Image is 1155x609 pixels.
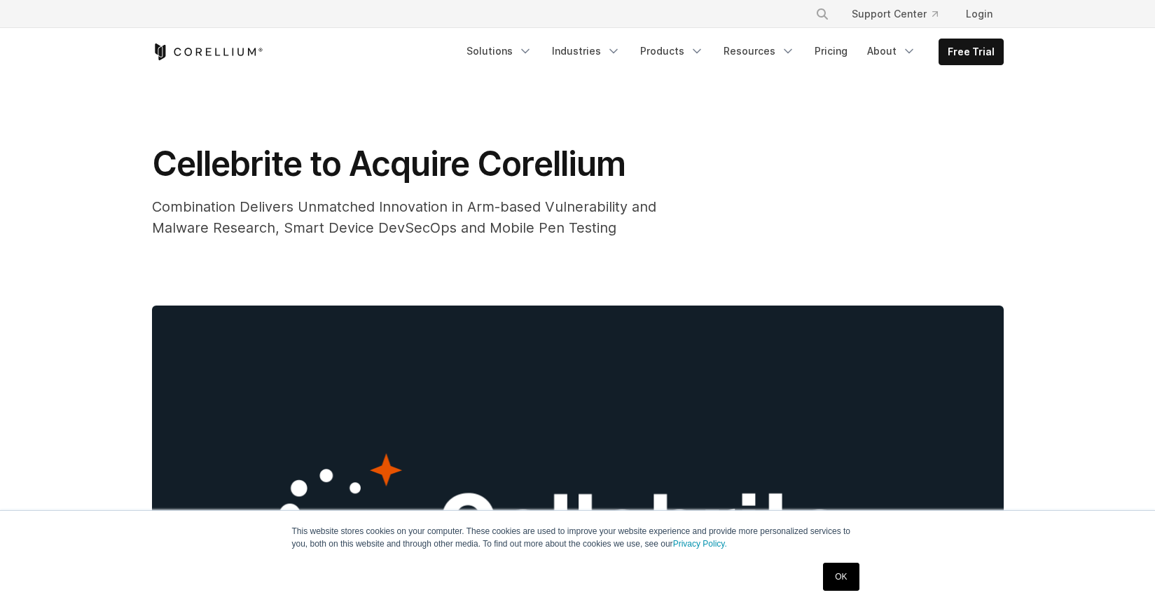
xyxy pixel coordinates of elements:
[859,39,925,64] a: About
[715,39,803,64] a: Resources
[673,539,727,549] a: Privacy Policy.
[798,1,1004,27] div: Navigation Menu
[152,198,656,236] span: Combination Delivers Unmatched Innovation in Arm-based Vulnerability and Malware Research, Smart ...
[292,525,864,550] p: This website stores cookies on your computer. These cookies are used to improve your website expe...
[939,39,1003,64] a: Free Trial
[841,1,949,27] a: Support Center
[955,1,1004,27] a: Login
[823,563,859,591] a: OK
[152,43,263,60] a: Corellium Home
[810,1,835,27] button: Search
[632,39,712,64] a: Products
[806,39,856,64] a: Pricing
[458,39,1004,65] div: Navigation Menu
[458,39,541,64] a: Solutions
[544,39,629,64] a: Industries
[152,143,625,184] span: Cellebrite to Acquire Corellium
